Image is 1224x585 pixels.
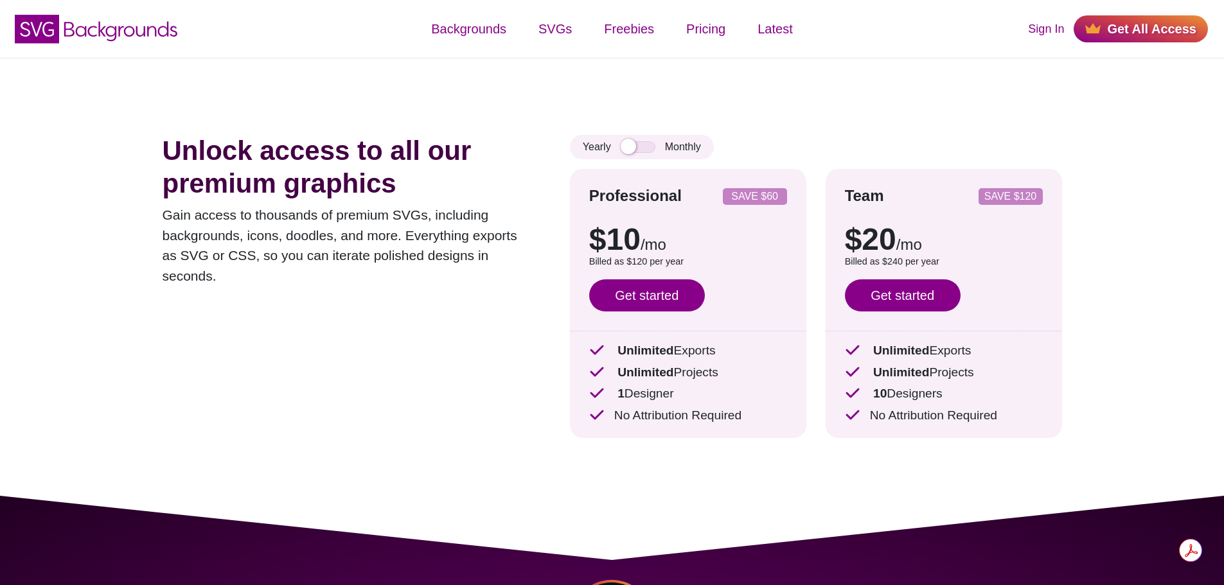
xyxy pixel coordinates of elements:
[873,365,929,379] strong: Unlimited
[845,187,884,204] strong: Team
[163,205,531,286] p: Gain access to thousands of premium SVGs, including backgrounds, icons, doodles, and more. Everyt...
[522,10,588,48] a: SVGs
[845,279,961,311] a: Get started
[845,255,1043,269] p: Billed as $240 per year
[873,387,887,400] strong: 10
[845,224,1043,255] p: $20
[845,363,1043,382] p: Projects
[617,387,625,400] strong: 1
[589,224,787,255] p: $10
[845,406,1043,425] p: No Attribution Required
[589,406,787,425] p: No Attribution Required
[617,344,673,357] strong: Unlimited
[589,385,787,403] p: Designer
[873,344,929,357] strong: Unlimited
[617,365,673,379] strong: Unlimited
[741,10,808,48] a: Latest
[896,236,922,253] span: /mo
[984,191,1038,202] p: SAVE $120
[588,10,670,48] a: Freebies
[163,135,531,200] h1: Unlock access to all our premium graphics
[570,135,714,159] div: Yearly Monthly
[1028,21,1064,38] a: Sign In
[415,10,522,48] a: Backgrounds
[641,236,666,253] span: /mo
[589,255,787,269] p: Billed as $120 per year
[589,187,682,204] strong: Professional
[670,10,741,48] a: Pricing
[845,342,1043,360] p: Exports
[589,363,787,382] p: Projects
[1074,15,1208,42] a: Get All Access
[589,342,787,360] p: Exports
[589,279,705,311] a: Get started
[728,191,782,202] p: SAVE $60
[845,385,1043,403] p: Designers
